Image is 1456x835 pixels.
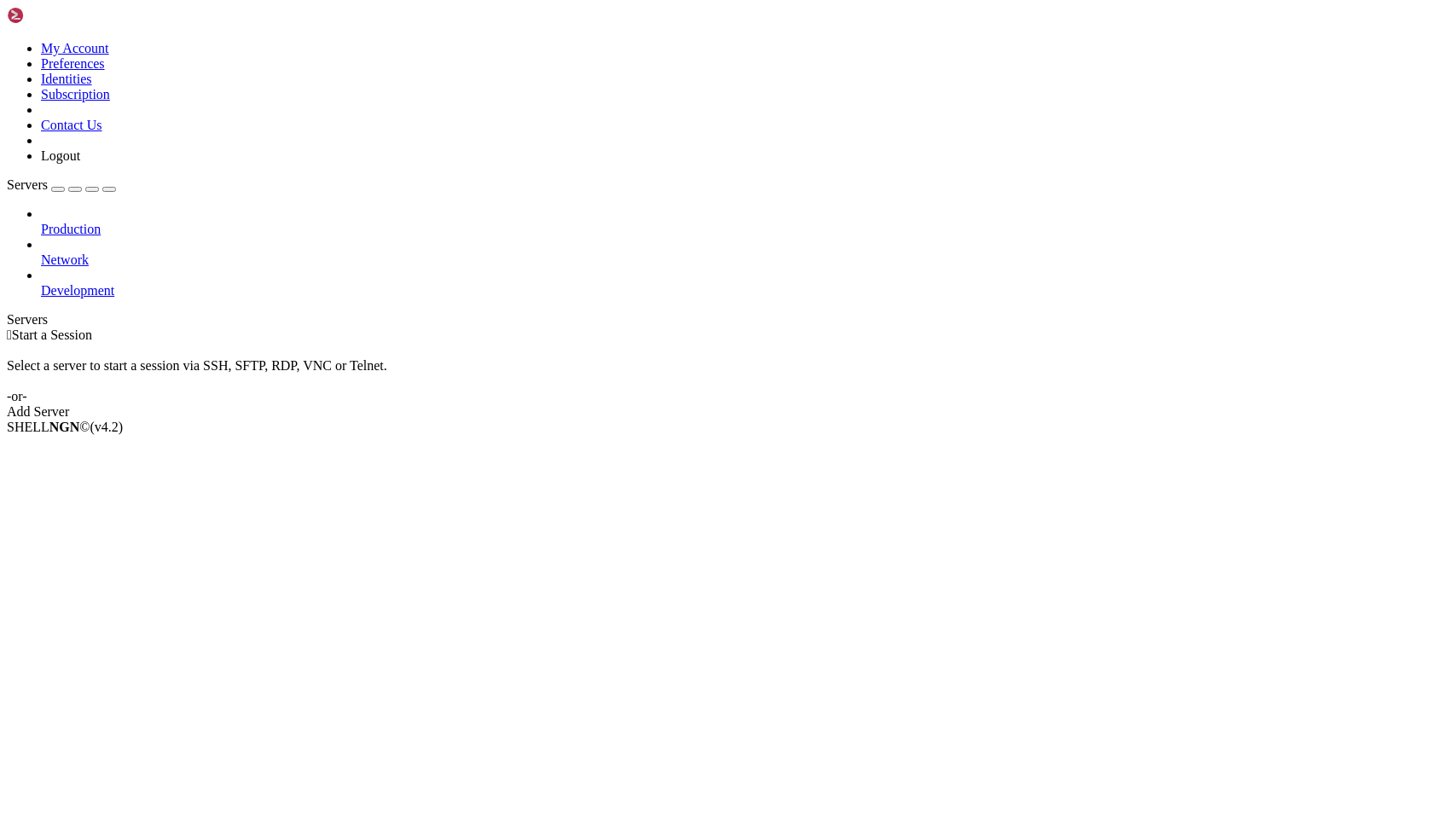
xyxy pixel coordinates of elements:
[12,328,92,342] span: Start a Session
[41,268,1449,299] li: Development
[7,343,1449,404] div: Select a server to start a session via SSH, SFTP, RDP, VNC or Telnet. -or-
[7,7,105,24] img: Shellngn
[41,148,80,163] a: Logout
[49,420,80,434] b: NGN
[7,177,48,192] span: Servers
[41,56,105,71] a: Preferences
[41,222,101,236] span: Production
[41,252,89,267] span: Network
[41,252,1449,268] a: Network
[7,177,116,192] a: Servers
[41,87,110,101] a: Subscription
[41,222,1449,237] a: Production
[41,118,102,132] a: Contact Us
[41,41,109,55] a: My Account
[41,206,1449,237] li: Production
[7,312,1449,328] div: Servers
[7,328,12,342] span: 
[7,420,123,434] span: SHELL ©
[41,237,1449,268] li: Network
[41,283,1449,299] a: Development
[41,72,92,86] a: Identities
[90,420,124,434] span: 4.2.0
[7,404,1449,420] div: Add Server
[41,283,114,298] span: Development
